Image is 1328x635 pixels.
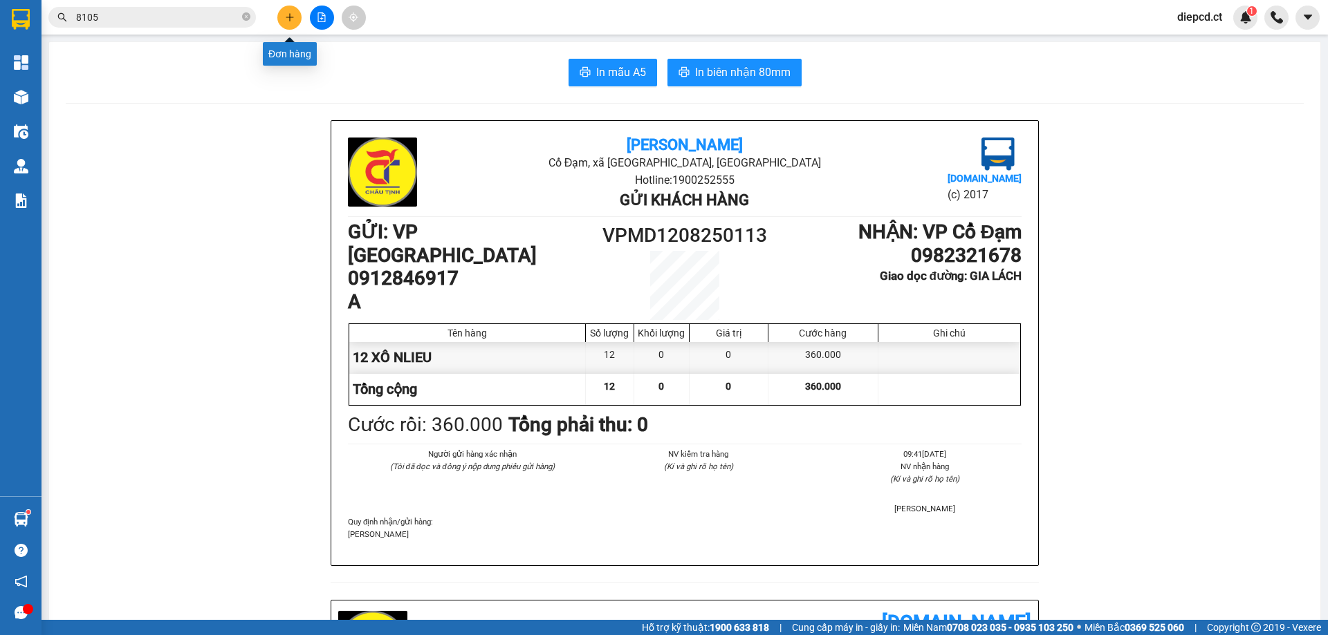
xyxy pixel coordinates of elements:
[693,328,764,339] div: Giá trị
[348,410,503,440] div: Cước rồi : 360.000
[569,59,657,86] button: printerIn mẫu A5
[947,622,1073,633] strong: 0708 023 035 - 0935 103 250
[580,66,591,79] span: printer
[348,138,417,207] img: logo.jpg
[14,55,28,70] img: dashboard-icon
[1195,620,1197,635] span: |
[353,328,582,339] div: Tên hàng
[903,620,1073,635] span: Miền Nam
[1125,622,1184,633] strong: 0369 525 060
[829,502,1022,515] li: [PERSON_NAME]
[695,64,791,81] span: In biên nhận 80mm
[600,220,769,251] h1: VPMD1208250113
[634,342,690,373] div: 0
[348,220,537,267] b: GỬI : VP [GEOGRAPHIC_DATA]
[15,544,28,557] span: question-circle
[780,620,782,635] span: |
[14,193,28,208] img: solution-icon
[690,342,768,373] div: 0
[710,622,769,633] strong: 1900 633 818
[772,328,874,339] div: Cước hàng
[768,342,878,373] div: 360.000
[726,381,731,392] span: 0
[1295,6,1320,30] button: caret-down
[981,138,1015,171] img: logo.jpg
[76,10,239,25] input: Tìm tên, số ĐT hoặc mã đơn
[460,154,909,171] li: Cổ Đạm, xã [GEOGRAPHIC_DATA], [GEOGRAPHIC_DATA]
[14,512,28,527] img: warehouse-icon
[348,290,600,314] h1: A
[349,12,358,22] span: aim
[460,171,909,189] li: Hotline: 1900252555
[829,460,1022,473] li: NV nhận hàng
[348,528,1022,540] p: [PERSON_NAME]
[508,413,648,436] b: Tổng phải thu: 0
[620,191,749,209] b: Gửi khách hàng
[642,620,769,635] span: Hỗ trợ kỹ thuật:
[1302,11,1314,23] span: caret-down
[348,515,1022,540] div: Quy định nhận/gửi hàng :
[679,66,690,79] span: printer
[638,328,685,339] div: Khối lượng
[664,462,733,471] i: (Kí và ghi rõ họ tên)
[658,381,664,392] span: 0
[1249,6,1254,16] span: 1
[285,12,295,22] span: plus
[317,12,326,22] span: file-add
[14,159,28,173] img: warehouse-icon
[277,6,302,30] button: plus
[602,448,795,460] li: NV kiểm tra hàng
[948,173,1022,184] b: [DOMAIN_NAME]
[880,269,1022,283] b: Giao dọc đường: GIA LÁCH
[586,342,634,373] div: 12
[604,381,615,392] span: 12
[1271,11,1283,23] img: phone-icon
[858,220,1022,243] b: NHẬN : VP Cổ Đạm
[242,11,250,24] span: close-circle
[948,186,1022,203] li: (c) 2017
[667,59,802,86] button: printerIn biên nhận 80mm
[792,620,900,635] span: Cung cấp máy in - giấy in:
[348,267,600,290] h1: 0912846917
[14,90,28,104] img: warehouse-icon
[829,448,1022,460] li: 09:41[DATE]
[242,12,250,21] span: close-circle
[1247,6,1257,16] sup: 1
[57,12,67,22] span: search
[769,244,1022,267] h1: 0982321678
[882,328,1017,339] div: Ghi chú
[353,381,417,397] span: Tổng cộng
[596,64,646,81] span: In mẫu A5
[15,606,28,619] span: message
[1085,620,1184,635] span: Miền Bắc
[882,611,1031,634] b: [DOMAIN_NAME]
[390,462,555,471] i: (Tôi đã đọc và đồng ý nộp dung phiếu gửi hàng)
[805,381,841,392] span: 360.000
[627,136,743,153] b: [PERSON_NAME]
[310,6,334,30] button: file-add
[15,575,28,588] span: notification
[1251,623,1261,632] span: copyright
[1077,625,1081,630] span: ⚪️
[12,9,30,30] img: logo-vxr
[26,510,30,514] sup: 1
[14,124,28,139] img: warehouse-icon
[342,6,366,30] button: aim
[376,448,569,460] li: Người gửi hàng xác nhận
[890,474,959,484] i: (Kí và ghi rõ họ tên)
[1239,11,1252,23] img: icon-new-feature
[589,328,630,339] div: Số lượng
[349,342,586,373] div: 12 XÔ NLIEU
[1166,8,1233,26] span: diepcd.ct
